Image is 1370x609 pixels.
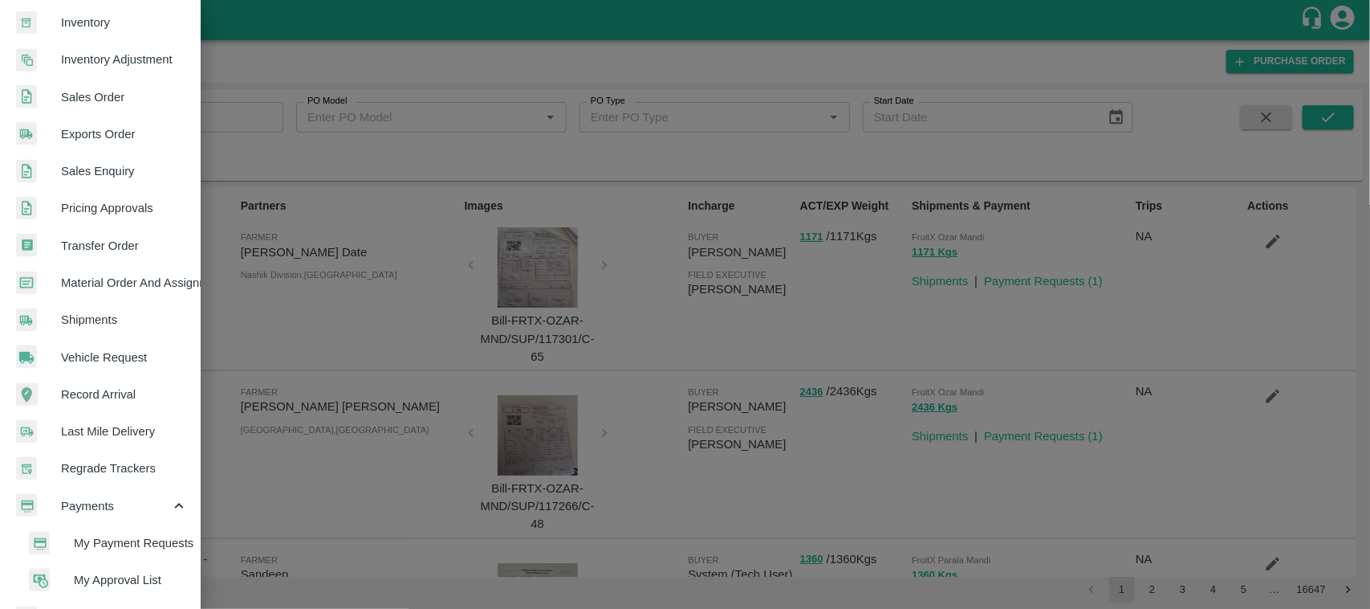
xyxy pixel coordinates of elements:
[61,162,188,180] span: Sales Enquiry
[29,532,50,555] img: payment
[74,534,188,552] span: My Payment Requests
[16,457,37,480] img: whTracker
[61,125,188,143] span: Exports Order
[16,197,37,220] img: sales
[16,345,37,369] img: vehicle
[61,386,188,403] span: Record Arrival
[16,309,37,332] img: shipments
[61,199,188,217] span: Pricing Approvals
[74,571,188,589] span: My Approval List
[16,383,38,406] img: recordArrival
[61,274,188,292] span: Material Order And Assignment
[61,423,188,440] span: Last Mile Delivery
[13,562,201,599] a: approvalMy Approval List
[61,460,188,477] span: Regrade Trackers
[16,272,37,295] img: centralMaterial
[16,160,37,183] img: sales
[16,85,37,108] img: sales
[16,122,37,145] img: shipments
[61,237,188,255] span: Transfer Order
[16,420,37,443] img: delivery
[61,497,170,515] span: Payments
[61,51,188,68] span: Inventory Adjustment
[16,234,37,257] img: whTransfer
[61,349,188,366] span: Vehicle Request
[61,311,188,329] span: Shipments
[16,11,37,35] img: whInventory
[29,568,50,592] img: approval
[16,494,37,517] img: payment
[16,48,37,72] img: inventory
[61,14,188,31] span: Inventory
[13,525,201,562] a: paymentMy Payment Requests
[61,88,188,106] span: Sales Order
